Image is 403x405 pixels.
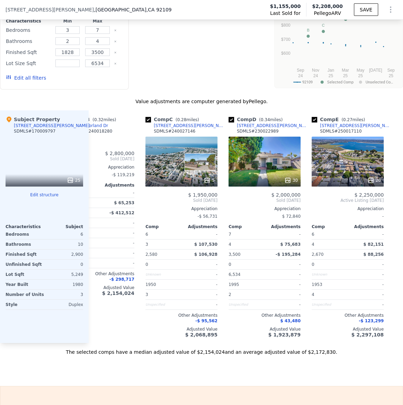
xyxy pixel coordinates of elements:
[261,117,270,122] span: 0.34
[173,117,202,122] span: ( miles)
[6,290,44,299] div: Number of Units
[312,290,346,299] div: 4
[266,270,301,279] div: -
[320,123,392,128] div: [STREET_ADDRESS][PERSON_NAME]
[313,73,318,78] text: 24
[71,128,112,134] div: SDMLS # 240018280
[109,210,134,215] span: -$ 412,512
[265,224,301,229] div: Adjustments
[312,206,384,211] div: Appreciation
[266,280,301,289] div: -
[145,326,217,332] div: Adjusted Value
[100,228,134,238] div: -
[204,177,215,184] div: 5
[342,68,349,73] text: Mar
[100,248,134,258] div: -
[266,300,301,309] div: -
[145,252,157,257] span: 2,580
[145,123,226,128] a: [STREET_ADDRESS][PERSON_NAME]
[268,332,301,337] span: $ 1,923,879
[281,23,290,28] text: $800
[229,272,240,277] span: 6,534
[312,123,392,128] a: [STREET_ADDRESS][PERSON_NAME]
[229,206,301,211] div: Appreciation
[312,326,384,332] div: Adjusted Value
[349,270,384,279] div: -
[177,117,186,122] span: 0.28
[229,240,263,249] div: 4
[298,73,303,78] text: 24
[359,318,384,323] span: -$ 123,299
[62,271,134,277] div: Other Adjustments
[6,229,43,239] div: Bedrooms
[6,270,43,279] div: Lot Sqft
[194,242,217,247] span: $ 107,530
[354,3,378,16] button: SAVE
[54,18,81,24] div: Min
[6,240,43,249] div: Bathrooms
[195,318,217,323] span: -$ 95,562
[6,280,43,289] div: Year Built
[105,151,134,156] span: $ 2,800,000
[6,74,46,81] button: Edit all filters
[183,270,217,279] div: -
[183,290,217,299] div: -
[188,192,217,198] span: $ 1,950,000
[102,290,134,296] span: $ 2,154,024
[349,300,384,309] div: -
[46,300,83,309] div: Duplex
[67,177,80,184] div: 25
[297,68,304,73] text: Sep
[6,250,43,259] div: Finished Sqft
[312,3,343,9] span: $2,208,000
[237,128,278,134] div: SDMLS # 230022989
[229,116,285,123] div: Comp D
[237,123,309,128] div: [STREET_ADDRESS][PERSON_NAME]
[100,188,134,198] div: -
[98,182,134,188] div: Adjustments
[185,332,217,337] span: $ 2,068,895
[14,128,55,134] div: SDMLS # 170009797
[229,280,263,289] div: 1995
[183,300,217,309] div: -
[312,280,346,289] div: 1953
[62,116,119,123] div: Comp B
[312,211,384,221] div: -
[181,224,217,229] div: Adjustments
[6,18,51,24] div: Characteristics
[357,68,365,73] text: May
[154,123,226,128] div: [STREET_ADDRESS][PERSON_NAME]
[349,229,384,239] div: -
[282,214,301,219] span: $ 72,840
[387,68,395,73] text: Sep
[312,10,343,17] span: Pellego ARV
[358,73,363,78] text: 25
[327,80,353,84] text: Selected Comp
[307,28,309,32] text: B
[145,116,202,123] div: Comp C
[349,260,384,269] div: -
[384,3,397,17] button: Show Options
[145,313,217,318] div: Other Adjustments
[312,240,346,249] div: 4
[312,270,346,279] div: Unknown
[62,285,134,290] div: Adjusted Value
[327,68,334,73] text: Jan
[183,229,217,239] div: -
[114,62,117,65] button: Clear
[114,40,117,43] button: Clear
[112,172,134,177] span: -$ 119,219
[146,7,172,12] span: , CA 92109
[47,290,83,299] div: 3
[109,277,134,282] span: -$ 298,717
[229,326,301,332] div: Adjusted Value
[46,260,83,269] div: 0
[363,252,384,257] span: $ 88,256
[281,51,290,56] text: $600
[46,270,83,279] div: 5,249
[363,242,384,247] span: $ 82,151
[276,252,301,257] span: -$ 195,284
[366,80,393,84] text: Unselected Co…
[6,116,60,123] div: Subject Property
[90,117,119,122] span: ( miles)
